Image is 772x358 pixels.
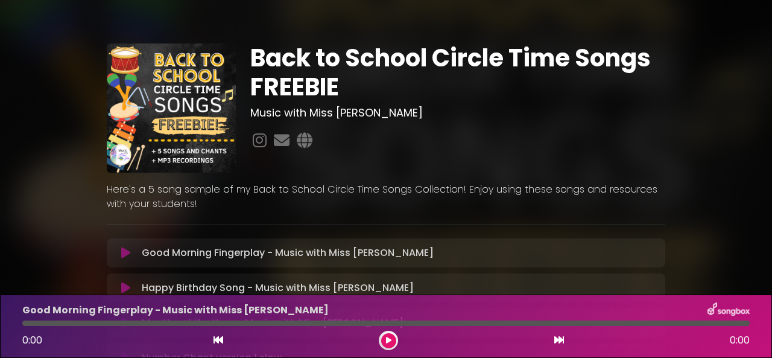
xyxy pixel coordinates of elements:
span: 0:00 [730,333,750,348]
h3: Music with Miss [PERSON_NAME] [250,106,666,120]
h1: Back to School Circle Time Songs FREEBIE [250,43,666,101]
span: 0:00 [22,333,42,347]
p: Good Morning Fingerplay - Music with Miss [PERSON_NAME] [22,303,329,318]
p: Happy Birthday Song - Music with Miss [PERSON_NAME] [142,281,414,295]
p: Good Morning Fingerplay - Music with Miss [PERSON_NAME] [142,246,434,260]
p: Here's a 5 song sample of my Back to School Circle Time Songs Collection! Enjoy using these songs... [107,182,665,211]
img: songbox-logo-white.png [707,302,750,318]
img: FaQTVlJfRiSsofDUrnRH [107,43,236,173]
